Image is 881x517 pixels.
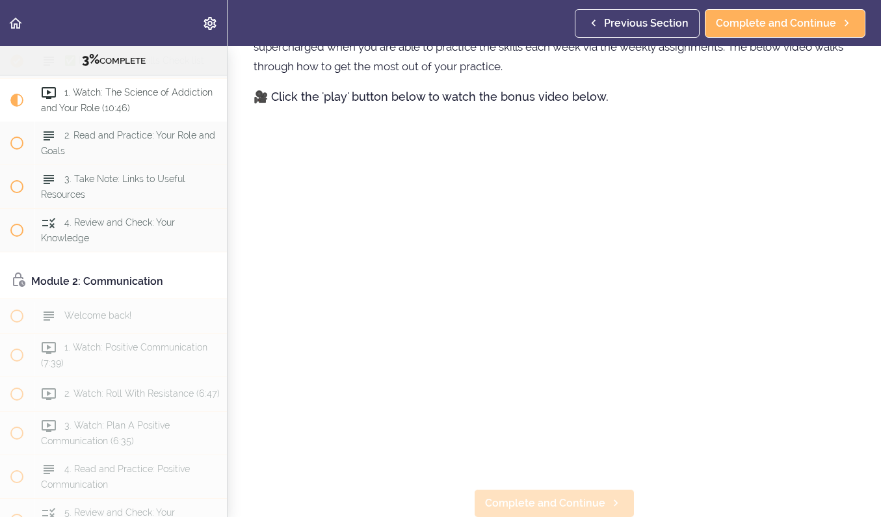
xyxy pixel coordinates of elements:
span: 3. Watch: Plan A Positive Communication (6:35) [41,420,170,445]
p: Because CRAFT has been proven so effective, and is a behavioral change approach, your skills and ... [254,18,855,76]
span: Previous Section [604,16,689,31]
div: COMPLETE [16,51,211,68]
span: 2. Read and Practice: Your Role and Goals [41,130,215,155]
span: 3% [82,51,99,67]
a: Complete and Continue [705,9,865,38]
span: 1. Watch: The Science of Addiction and Your Role (10:46) [41,87,213,113]
iframe: Video Player [254,129,855,468]
svg: Settings Menu [202,16,218,31]
span: 3. Take Note: Links to Useful Resources [41,174,185,199]
svg: Back to course curriculum [8,16,23,31]
span: 4. Read and Practice: Positive Communication [41,464,190,489]
a: Previous Section [575,9,700,38]
span: 1. Watch: Positive Communication (7:39) [41,342,207,367]
span: 4. Review and Check: Your Knowledge [41,217,175,243]
h4: 🎥 Click the 'play' button below to watch the bonus video below. [254,90,855,103]
span: Complete and Continue [716,16,836,31]
span: Welcome back! [64,310,131,321]
span: Complete and Continue [485,496,605,511]
span: 2. Watch: Roll With Resistance (6:47) [64,388,220,399]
